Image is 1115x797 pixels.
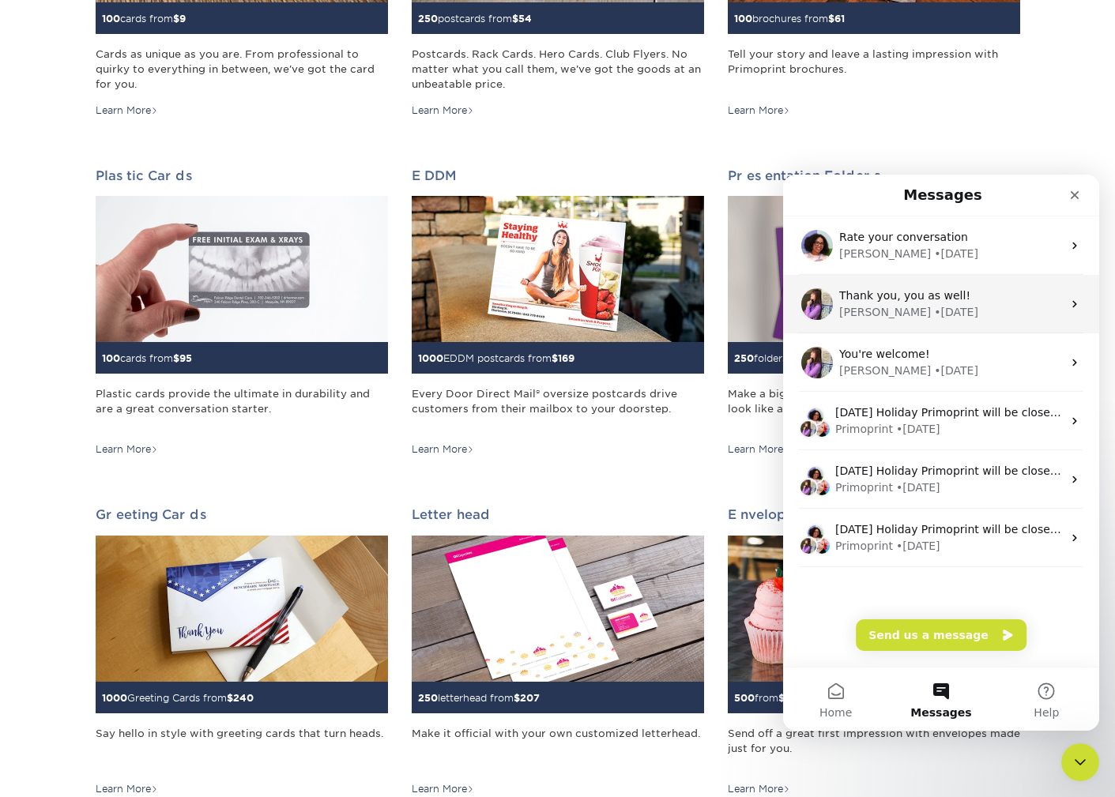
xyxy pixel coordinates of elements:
[16,303,35,322] img: Erica avatar
[29,362,48,381] img: Jenny avatar
[518,13,532,24] span: 54
[728,507,1020,796] a: Envelopes 500from$201 Send off a great first impression with envelopes made just for you. Learn More
[233,692,254,704] span: 240
[211,493,316,556] button: Help
[179,352,192,364] span: 95
[250,532,276,543] span: Help
[102,13,186,24] small: cards from
[834,13,845,24] span: 61
[734,13,752,24] span: 100
[552,352,558,364] span: $
[1061,743,1099,781] iframe: Intercom live chat
[102,692,254,704] small: Greeting Cards from
[728,103,790,118] div: Learn More
[179,13,186,24] span: 9
[412,782,474,796] div: Learn More
[96,442,158,457] div: Learn More
[96,507,388,522] h2: Greeting Cards
[96,726,388,772] div: Say hello in style with greeting cards that turn heads.
[96,536,388,682] img: Greeting Cards
[96,168,388,183] h2: Plastic Cards
[127,532,188,543] span: Messages
[36,532,69,543] span: Home
[102,352,192,364] small: cards from
[734,692,755,704] span: 500
[728,536,1020,682] img: Envelopes
[102,13,120,24] span: 100
[412,507,704,796] a: Letterhead 250letterhead from$207 Make it official with your own customized letterhead. Learn More
[52,363,110,380] div: Primoprint
[728,196,1020,342] img: Presentation Folders
[96,507,388,796] a: Greeting Cards 1000Greeting Cards from$240 Say hello in style with greeting cards that turn heads...
[113,363,157,380] div: • [DATE]
[52,246,110,263] div: Primoprint
[113,305,157,321] div: • [DATE]
[412,536,704,682] img: Letterhead
[412,442,474,457] div: Learn More
[418,13,532,24] small: postcards from
[520,692,540,704] span: 207
[412,103,474,118] div: Learn More
[728,782,790,796] div: Learn More
[96,47,388,92] div: Cards as unique as you are. From professional to quirky to everything in between, we've got the c...
[418,692,540,704] small: letterhead from
[412,196,704,342] img: EDDM
[96,103,158,118] div: Learn More
[728,386,1020,432] div: Make a big impression with presentation folders that look like a million bucks, but don't cost a ...
[96,782,158,796] div: Learn More
[412,507,704,522] h2: Letterhead
[418,352,443,364] span: 1000
[102,352,120,364] span: 100
[412,47,704,92] div: Postcards. Rack Cards. Hero Cards. Club Flyers. No matter what you call them, we've got the goods...
[728,442,790,457] div: Learn More
[728,168,1020,457] a: Presentation Folders 250folders from$945 Make a big impression with presentation folders that loo...
[514,692,520,704] span: $
[418,352,574,364] small: EDDM postcards from
[828,13,834,24] span: $
[173,352,179,364] span: $
[73,445,243,476] button: Send us a message
[512,13,518,24] span: $
[173,13,179,24] span: $
[96,168,388,457] a: Plastic Cards 100cards from$95 Plastic cards provide the ultimate in durability and are a great c...
[52,305,110,321] div: Primoprint
[412,168,704,457] a: EDDM 1000EDDM postcards from$169 Every Door Direct Mail® oversize postcards drive customers from ...
[412,168,704,183] h2: EDDM
[96,196,388,342] img: Plastic Cards
[418,692,438,704] span: 250
[734,692,802,704] small: from
[23,291,42,310] img: Avery avatar
[29,303,48,322] img: Jenny avatar
[23,349,42,368] img: Avery avatar
[734,352,754,364] span: 250
[728,168,1020,183] h2: Presentation Folders
[418,13,438,24] span: 250
[728,726,1020,772] div: Send off a great first impression with envelopes made just for you.
[16,362,35,381] img: Erica avatar
[412,726,704,772] div: Make it official with your own customized letterhead.
[734,352,840,364] small: folders from
[728,507,1020,522] h2: Envelopes
[783,175,1099,731] iframe: To enrich screen reader interactions, please activate Accessibility in Grammarly extension settings
[728,47,1020,92] div: Tell your story and leave a lasting impression with Primoprint brochures.
[96,386,388,432] div: Plastic cards provide the ultimate in durability and are a great conversation starter.
[778,692,785,704] span: $
[113,246,157,263] div: • [DATE]
[412,386,704,432] div: Every Door Direct Mail® oversize postcards drive customers from their mailbox to your doorstep.
[105,493,210,556] button: Messages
